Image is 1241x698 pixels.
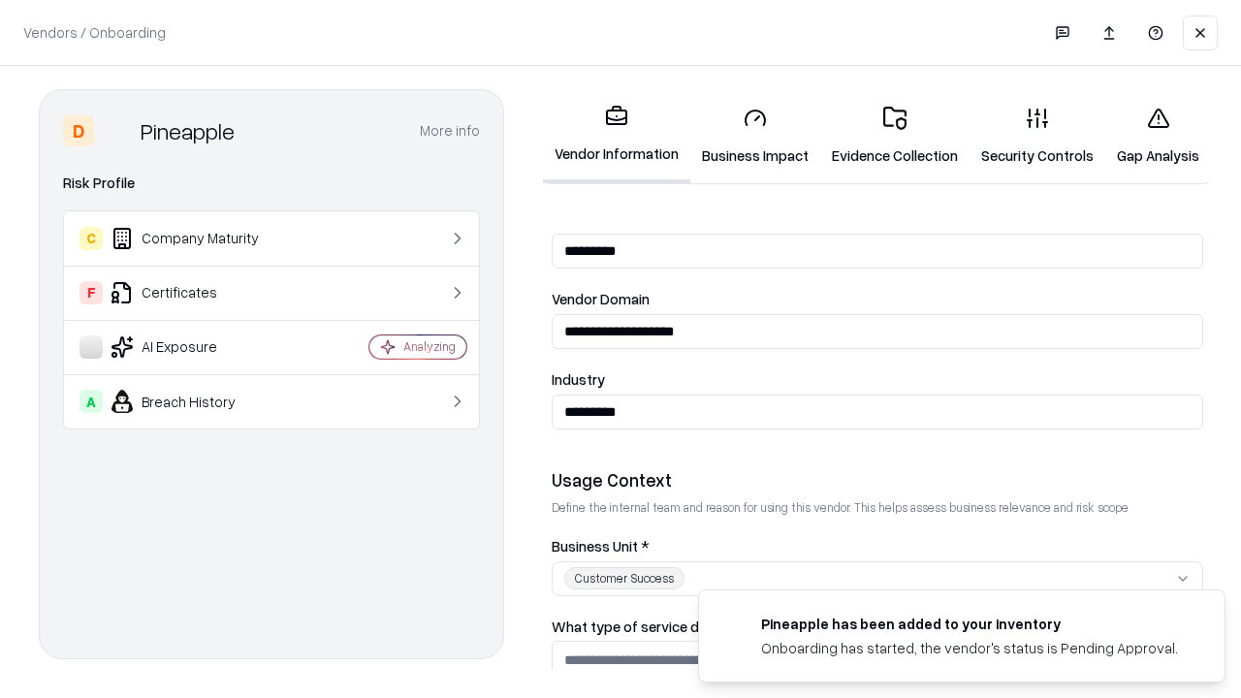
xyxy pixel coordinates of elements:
a: Business Impact [690,91,820,181]
div: AI Exposure [80,335,311,359]
div: Pineapple has been added to your inventory [761,614,1178,634]
div: Customer Success [564,567,684,589]
a: Gap Analysis [1105,91,1211,181]
a: Evidence Collection [820,91,970,181]
div: Certificates [80,281,311,304]
div: Breach History [80,390,311,413]
div: Risk Profile [63,172,480,195]
div: Usage Context [552,468,1203,492]
button: Customer Success [552,561,1203,596]
div: A [80,390,103,413]
label: What type of service does the vendor provide? * [552,619,1203,634]
div: D [63,115,94,146]
img: pineappleenergy.com [722,614,746,637]
div: F [80,281,103,304]
a: Vendor Information [543,89,690,183]
button: More info [420,113,480,148]
div: Analyzing [403,338,456,355]
label: Business Unit * [552,539,1203,554]
div: Company Maturity [80,227,311,250]
a: Security Controls [970,91,1105,181]
div: C [80,227,103,250]
p: Define the internal team and reason for using this vendor. This helps assess business relevance a... [552,499,1203,516]
img: Pineapple [102,115,133,146]
label: Industry [552,372,1203,387]
div: Pineapple [141,115,235,146]
label: Vendor Domain [552,292,1203,306]
p: Vendors / Onboarding [23,22,166,43]
div: Onboarding has started, the vendor's status is Pending Approval. [761,638,1178,658]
